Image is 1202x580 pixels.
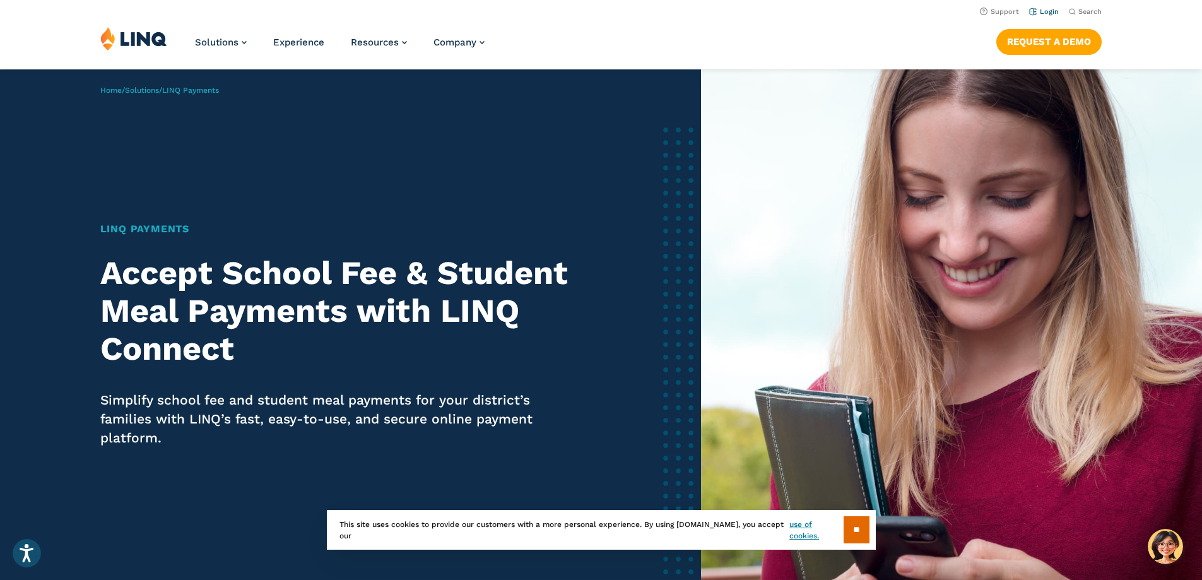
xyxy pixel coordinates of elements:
[195,27,485,68] nav: Primary Navigation
[100,391,574,447] p: Simplify school fee and student meal payments for your district’s families with LINQ’s fast, easy...
[327,510,876,550] div: This site uses cookies to provide our customers with a more personal experience. By using [DOMAIN...
[100,254,574,367] h2: Accept School Fee & Student Meal Payments with LINQ Connect
[100,222,574,237] h1: LINQ Payments
[125,86,159,95] a: Solutions
[100,27,167,50] img: LINQ | K‑12 Software
[351,37,399,48] span: Resources
[1069,7,1102,16] button: Open Search Bar
[1078,8,1102,16] span: Search
[789,519,843,542] a: use of cookies.
[273,37,324,48] a: Experience
[195,37,239,48] span: Solutions
[1148,529,1183,564] button: Hello, have a question? Let’s chat.
[980,8,1019,16] a: Support
[195,37,247,48] a: Solutions
[996,29,1102,54] a: Request a Demo
[100,86,219,95] span: / /
[1029,8,1059,16] a: Login
[162,86,219,95] span: LINQ Payments
[100,86,122,95] a: Home
[433,37,476,48] span: Company
[433,37,485,48] a: Company
[351,37,407,48] a: Resources
[996,27,1102,54] nav: Button Navigation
